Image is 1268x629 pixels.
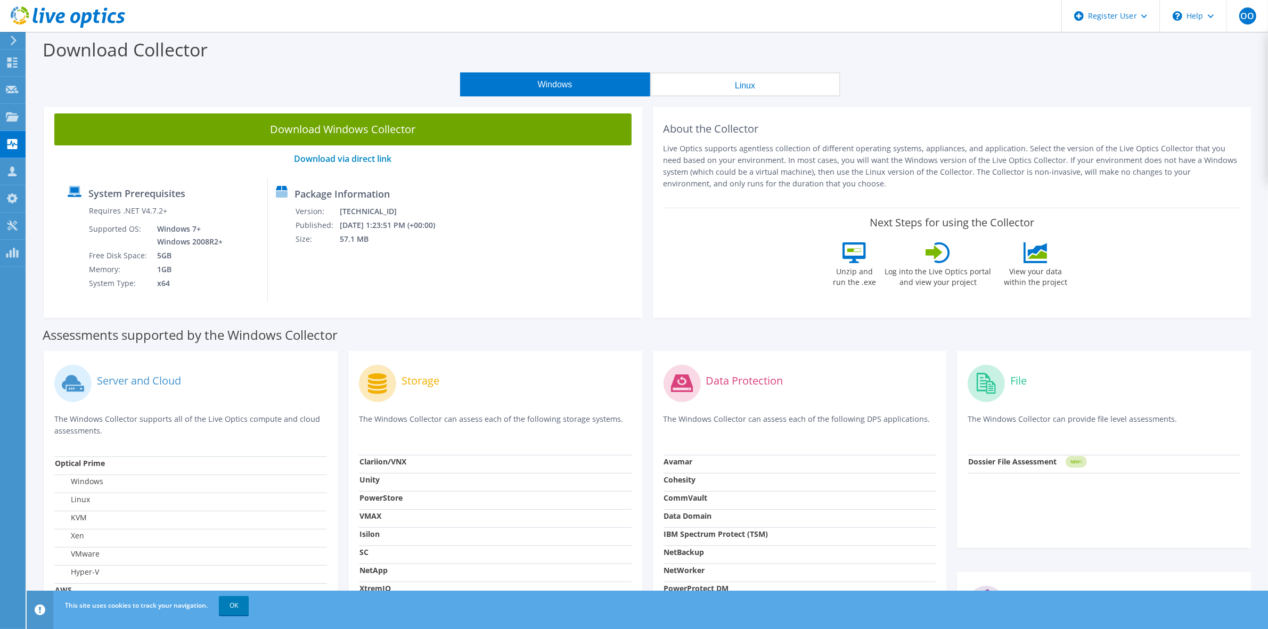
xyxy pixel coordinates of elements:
label: Hyper-V [55,567,99,577]
a: OK [219,596,249,615]
svg: \n [1173,11,1182,21]
strong: IBM Spectrum Protect (TSM) [664,529,768,539]
td: 57.1 MB [339,232,449,246]
td: 5GB [149,249,225,263]
p: The Windows Collector supports all of the Live Optics compute and cloud assessments. [54,413,327,437]
strong: Isilon [359,529,380,539]
td: Windows 7+ Windows 2008R2+ [149,222,225,249]
td: Supported OS: [88,222,149,249]
strong: NetBackup [664,547,705,557]
td: 1GB [149,263,225,276]
label: Package Information [294,189,390,199]
label: File [1010,375,1027,386]
strong: NetWorker [664,565,705,575]
label: Storage [402,375,439,386]
strong: Clariion/VNX [359,456,406,467]
strong: PowerProtect DM [664,583,729,593]
label: Unzip and run the .exe [830,263,879,288]
label: Linux [55,494,90,505]
button: Linux [650,72,840,96]
label: Windows [55,476,103,487]
strong: SC [359,547,369,557]
label: Download Collector [43,37,208,62]
p: The Windows Collector can assess each of the following DPS applications. [664,413,936,435]
label: Next Steps for using the Collector [870,216,1034,229]
strong: PowerStore [359,493,403,503]
strong: Data Domain [664,511,712,521]
a: Download via direct link [294,153,391,165]
strong: Avamar [664,456,693,467]
span: OO [1239,7,1256,24]
label: Log into the Live Optics portal and view your project [884,263,992,288]
strong: CommVault [664,493,708,503]
strong: Optical Prime [55,458,105,468]
label: KVM [55,512,87,523]
td: Size: [295,232,339,246]
label: Xen [55,530,84,541]
td: [TECHNICAL_ID] [339,205,449,218]
td: System Type: [88,276,149,290]
label: System Prerequisites [88,188,185,199]
label: Data Protection [706,375,783,386]
strong: Unity [359,475,380,485]
strong: XtremIO [359,583,391,593]
td: Published: [295,218,339,232]
td: Version: [295,205,339,218]
strong: AWS [55,585,72,595]
label: Requires .NET V4.7.2+ [89,206,167,216]
a: Download Windows Collector [54,113,632,145]
p: The Windows Collector can assess each of the following storage systems. [359,413,632,435]
label: VMware [55,549,100,559]
h2: About the Collector [664,122,1241,135]
strong: Dossier File Assessment [968,456,1057,467]
strong: NetApp [359,565,388,575]
button: Windows [460,72,650,96]
td: Memory: [88,263,149,276]
label: Server and Cloud [97,375,181,386]
span: This site uses cookies to track your navigation. [65,601,208,610]
strong: Cohesity [664,475,696,485]
tspan: NEW! [1071,459,1082,465]
strong: VMAX [359,511,381,521]
td: Free Disk Space: [88,249,149,263]
label: Assessments supported by the Windows Collector [43,330,338,340]
td: [DATE] 1:23:51 PM (+00:00) [339,218,449,232]
p: The Windows Collector can provide file level assessments. [968,413,1240,435]
td: x64 [149,276,225,290]
p: Live Optics supports agentless collection of different operating systems, appliances, and applica... [664,143,1241,190]
label: View your data within the project [997,263,1074,288]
